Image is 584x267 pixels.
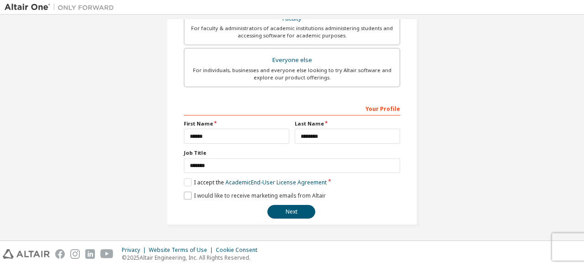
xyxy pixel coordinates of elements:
[295,120,400,127] label: Last Name
[184,149,400,157] label: Job Title
[149,246,216,254] div: Website Terms of Use
[85,249,95,259] img: linkedin.svg
[122,254,263,262] p: © 2025 Altair Engineering, Inc. All Rights Reserved.
[55,249,65,259] img: facebook.svg
[70,249,80,259] img: instagram.svg
[184,178,327,186] label: I accept the
[190,67,394,81] div: For individuals, businesses and everyone else looking to try Altair software and explore our prod...
[184,101,400,115] div: Your Profile
[5,3,119,12] img: Altair One
[100,249,114,259] img: youtube.svg
[122,246,149,254] div: Privacy
[216,246,263,254] div: Cookie Consent
[225,178,327,186] a: Academic End-User License Agreement
[3,249,50,259] img: altair_logo.svg
[190,25,394,39] div: For faculty & administrators of academic institutions administering students and accessing softwa...
[184,192,326,199] label: I would like to receive marketing emails from Altair
[184,120,289,127] label: First Name
[267,205,315,219] button: Next
[190,54,394,67] div: Everyone else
